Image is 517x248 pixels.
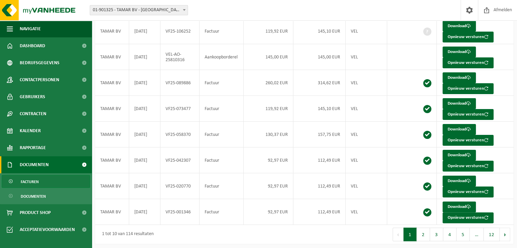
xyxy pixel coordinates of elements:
[21,190,46,203] span: Documenten
[129,96,160,122] td: [DATE]
[20,37,45,54] span: Dashboard
[443,176,476,187] a: Download
[200,18,243,44] td: Factuur
[20,204,51,221] span: Product Shop
[129,199,160,225] td: [DATE]
[200,96,243,122] td: Factuur
[293,173,346,199] td: 112,49 EUR
[129,173,160,199] td: [DATE]
[346,122,387,147] td: VEL
[443,212,494,223] button: Opnieuw versturen
[443,32,494,42] button: Opnieuw versturen
[443,161,494,172] button: Opnieuw versturen
[20,156,49,173] span: Documenten
[95,122,129,147] td: TAMAR BV
[95,147,129,173] td: TAMAR BV
[244,96,293,122] td: 119,92 EUR
[129,122,160,147] td: [DATE]
[417,228,430,241] button: 2
[95,70,129,96] td: TAMAR BV
[443,201,476,212] a: Download
[160,44,200,70] td: VEL-AO-25810316
[293,122,346,147] td: 157,75 EUR
[443,47,476,57] a: Download
[20,71,59,88] span: Contactpersonen
[244,70,293,96] td: 260,02 EUR
[20,54,59,71] span: Bedrijfsgegevens
[244,173,293,199] td: 92,97 EUR
[346,18,387,44] td: VEL
[393,228,403,241] button: Previous
[200,70,243,96] td: Factuur
[346,199,387,225] td: VEL
[443,72,476,83] a: Download
[293,147,346,173] td: 112,49 EUR
[346,147,387,173] td: VEL
[443,124,476,135] a: Download
[2,175,90,188] a: Facturen
[21,175,39,188] span: Facturen
[443,21,476,32] a: Download
[443,109,494,120] button: Opnieuw versturen
[244,147,293,173] td: 92,97 EUR
[95,96,129,122] td: TAMAR BV
[129,147,160,173] td: [DATE]
[403,228,417,241] button: 1
[129,70,160,96] td: [DATE]
[20,221,75,238] span: Acceptatievoorwaarden
[90,5,188,15] span: 01-901325 - TAMAR BV - GERAARDSBERGEN
[443,228,456,241] button: 4
[443,57,494,68] button: Opnieuw versturen
[244,199,293,225] td: 92,97 EUR
[443,187,494,197] button: Opnieuw versturen
[160,199,200,225] td: VF25-001346
[160,70,200,96] td: VF25-089886
[484,228,500,241] button: 12
[160,147,200,173] td: VF25-042307
[160,173,200,199] td: VF25-020770
[160,18,200,44] td: VF25-106252
[95,18,129,44] td: TAMAR BV
[129,44,160,70] td: [DATE]
[20,20,41,37] span: Navigatie
[244,44,293,70] td: 145,00 EUR
[95,44,129,70] td: TAMAR BV
[293,18,346,44] td: 145,10 EUR
[95,199,129,225] td: TAMAR BV
[160,96,200,122] td: VF25-073477
[443,83,494,94] button: Opnieuw versturen
[95,173,129,199] td: TAMAR BV
[200,173,243,199] td: Factuur
[346,44,387,70] td: VEL
[456,228,470,241] button: 5
[430,228,443,241] button: 3
[443,150,476,161] a: Download
[200,147,243,173] td: Factuur
[346,96,387,122] td: VEL
[200,44,243,70] td: Aankoopborderel
[244,122,293,147] td: 130,37 EUR
[129,18,160,44] td: [DATE]
[346,70,387,96] td: VEL
[20,122,41,139] span: Kalender
[443,135,494,146] button: Opnieuw versturen
[470,228,484,241] span: …
[200,199,243,225] td: Factuur
[293,199,346,225] td: 112,49 EUR
[293,44,346,70] td: 145,00 EUR
[500,228,510,241] button: Next
[99,228,154,241] div: 1 tot 10 van 114 resultaten
[160,122,200,147] td: VF25-058370
[293,70,346,96] td: 314,62 EUR
[346,173,387,199] td: VEL
[293,96,346,122] td: 145,10 EUR
[443,98,476,109] a: Download
[200,122,243,147] td: Factuur
[244,18,293,44] td: 119,92 EUR
[20,88,45,105] span: Gebruikers
[20,105,46,122] span: Contracten
[20,139,46,156] span: Rapportage
[2,190,90,202] a: Documenten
